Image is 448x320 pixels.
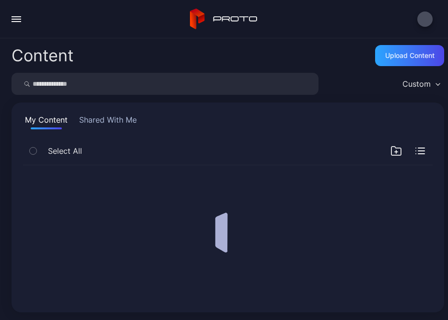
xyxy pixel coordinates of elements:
div: Upload Content [385,52,435,59]
button: My Content [23,114,70,129]
button: Shared With Me [77,114,139,129]
button: Upload Content [375,45,444,66]
div: Custom [402,79,431,89]
div: Content [12,47,73,64]
button: Custom [398,73,444,95]
span: Select All [48,145,82,157]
